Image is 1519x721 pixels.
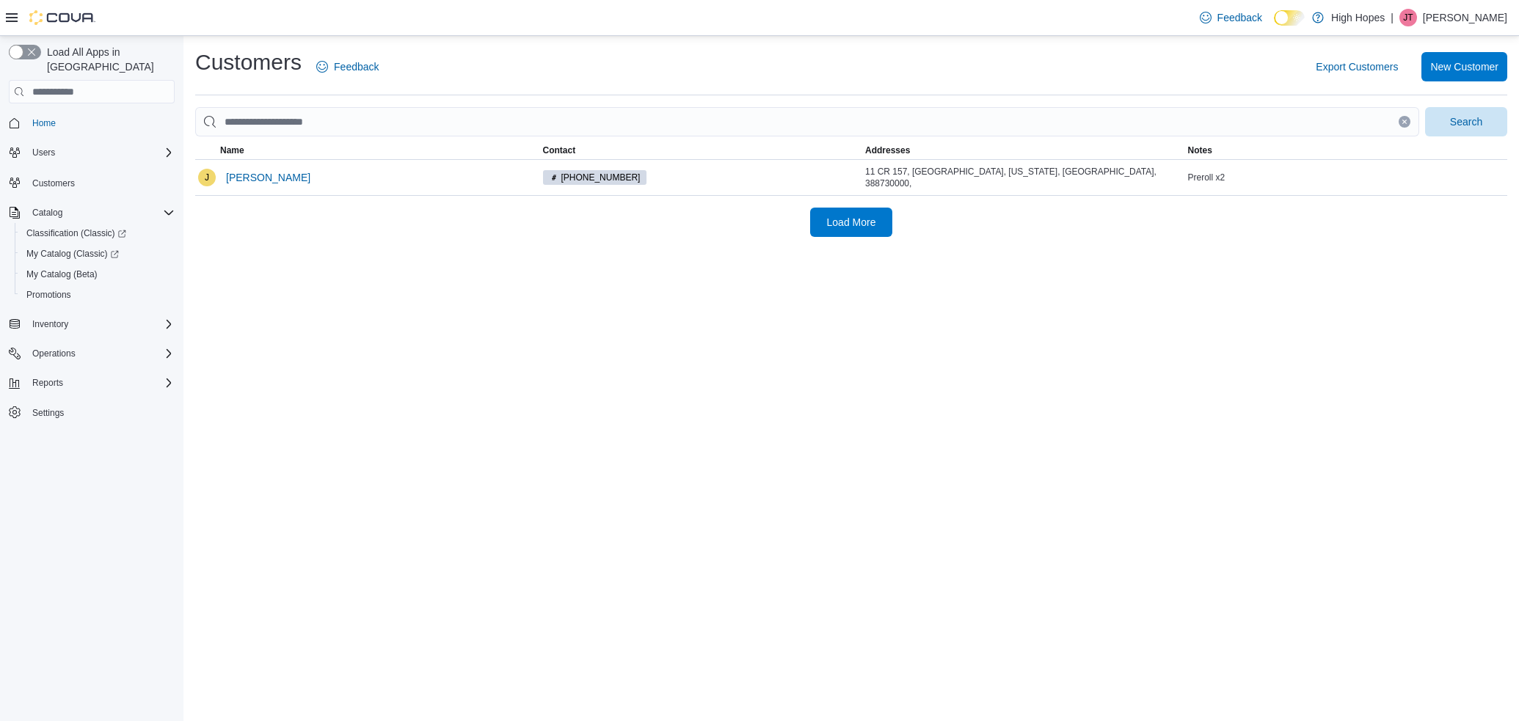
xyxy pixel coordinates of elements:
[220,144,244,156] span: Name
[26,227,126,239] span: Classification (Classic)
[310,52,385,81] a: Feedback
[15,264,181,285] button: My Catalog (Beta)
[21,224,175,242] span: Classification (Classic)
[15,285,181,305] button: Promotions
[561,171,641,184] span: [PHONE_NUMBER]
[32,348,76,359] span: Operations
[1310,52,1404,81] button: Export Customers
[1188,144,1212,156] span: Notes
[26,403,175,422] span: Settings
[32,377,63,389] span: Reports
[26,315,74,333] button: Inventory
[21,266,103,283] a: My Catalog (Beta)
[3,343,181,364] button: Operations
[21,286,175,304] span: Promotions
[1331,9,1385,26] p: High Hopes
[26,374,69,392] button: Reports
[21,266,175,283] span: My Catalog (Beta)
[32,407,64,419] span: Settings
[32,318,68,330] span: Inventory
[3,373,181,393] button: Reports
[220,163,316,192] button: [PERSON_NAME]
[21,286,77,304] a: Promotions
[26,144,175,161] span: Users
[1403,9,1413,26] span: JT
[1274,10,1305,26] input: Dark Mode
[21,224,132,242] a: Classification (Classic)
[3,112,181,133] button: Home
[334,59,379,74] span: Feedback
[543,170,647,185] span: (662) 279-5415
[1399,116,1410,128] button: Clear input
[21,245,125,263] a: My Catalog (Classic)
[32,147,55,158] span: Users
[3,314,181,334] button: Inventory
[26,248,119,260] span: My Catalog (Classic)
[205,169,209,186] span: J
[26,404,70,422] a: Settings
[1391,9,1394,26] p: |
[41,45,175,74] span: Load All Apps in [GEOGRAPHIC_DATA]
[226,170,310,185] span: [PERSON_NAME]
[26,204,68,222] button: Catalog
[32,207,62,219] span: Catalog
[26,315,175,333] span: Inventory
[29,10,95,25] img: Cova
[1421,52,1507,81] button: New Customer
[1316,59,1398,74] span: Export Customers
[1194,3,1268,32] a: Feedback
[1399,9,1417,26] div: Jason Truong
[26,114,62,132] a: Home
[26,289,71,301] span: Promotions
[3,142,181,163] button: Users
[543,144,576,156] span: Contact
[32,177,75,189] span: Customers
[26,345,81,362] button: Operations
[1423,9,1507,26] p: [PERSON_NAME]
[1430,59,1498,74] span: New Customer
[32,117,56,129] span: Home
[26,114,175,132] span: Home
[26,175,81,192] a: Customers
[1450,114,1482,129] span: Search
[26,345,175,362] span: Operations
[3,402,181,423] button: Settings
[26,173,175,191] span: Customers
[26,144,61,161] button: Users
[1217,10,1262,25] span: Feedback
[15,244,181,264] a: My Catalog (Classic)
[3,202,181,223] button: Catalog
[1425,107,1507,136] button: Search
[15,223,181,244] a: Classification (Classic)
[827,215,876,230] span: Load More
[195,48,302,77] h1: Customers
[1188,172,1225,183] span: Preroll x2
[198,169,216,186] div: Julia
[26,268,98,280] span: My Catalog (Beta)
[9,106,175,461] nav: Complex example
[21,245,175,263] span: My Catalog (Classic)
[26,204,175,222] span: Catalog
[865,166,1182,189] div: 11 CR 157, [GEOGRAPHIC_DATA], [US_STATE], [GEOGRAPHIC_DATA], 388730000,
[865,144,910,156] span: Addresses
[810,208,892,237] button: Load More
[26,374,175,392] span: Reports
[3,172,181,193] button: Customers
